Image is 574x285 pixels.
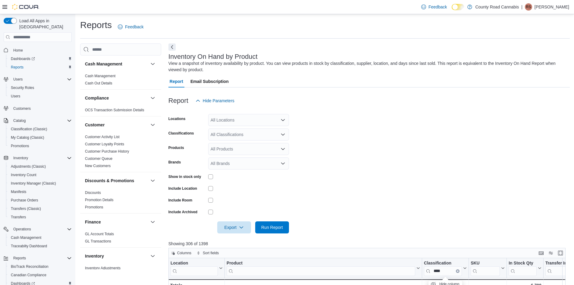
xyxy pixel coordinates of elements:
[11,46,72,54] span: Home
[8,93,23,100] a: Users
[168,60,567,73] div: View a snapshot of inventory availability by product. You can view products in stock by classific...
[85,198,114,202] span: Promotion Details
[13,106,31,111] span: Customers
[8,242,49,250] a: Traceabilty Dashboard
[6,188,74,196] button: Manifests
[85,61,122,67] h3: Cash Management
[85,219,101,225] h3: Finance
[85,149,129,154] a: Customer Purchase History
[13,156,28,160] span: Inventory
[8,197,41,204] a: Purchase Orders
[6,125,74,133] button: Classification (Classic)
[8,93,72,100] span: Users
[221,221,247,233] span: Export
[11,244,47,249] span: Traceabilty Dashboard
[168,145,184,150] label: Products
[1,254,74,262] button: Reports
[11,65,24,70] span: Reports
[8,180,72,187] span: Inventory Manager (Classic)
[525,3,532,11] div: RK Sohal
[424,261,462,266] div: Classification
[217,221,251,233] button: Export
[85,135,120,139] a: Customer Activity List
[8,234,72,241] span: Cash Management
[6,242,74,250] button: Traceabilty Dashboard
[8,171,39,179] a: Inventory Count
[11,198,38,203] span: Purchase Orders
[194,249,221,257] button: Sort fields
[149,94,156,102] button: Compliance
[193,95,237,107] button: Hide Parameters
[168,241,570,247] p: Showing 306 of 1398
[171,261,223,276] button: Location
[1,75,74,84] button: Users
[11,206,41,211] span: Transfers (Classic)
[80,19,112,31] h1: Reports
[6,213,74,221] button: Transfers
[85,253,148,259] button: Inventory
[8,171,72,179] span: Inventory Count
[13,256,26,261] span: Reports
[11,105,72,112] span: Customers
[85,253,104,259] h3: Inventory
[6,271,74,279] button: Canadian Compliance
[227,261,420,276] button: Product
[475,3,519,11] p: County Road Cannabis
[11,135,44,140] span: My Catalog (Classic)
[171,261,218,266] div: Location
[203,98,234,104] span: Hide Parameters
[255,221,289,233] button: Run Report
[11,154,72,162] span: Inventory
[11,164,46,169] span: Adjustments (Classic)
[8,55,72,62] span: Dashboards
[8,134,72,141] span: My Catalog (Classic)
[149,218,156,226] button: Finance
[80,189,161,213] div: Discounts & Promotions
[11,56,35,61] span: Dashboards
[227,261,415,276] div: Product
[149,252,156,260] button: Inventory
[6,84,74,92] button: Security Roles
[85,219,148,225] button: Finance
[85,205,103,209] a: Promotions
[11,226,72,233] span: Operations
[11,144,29,148] span: Promotions
[261,224,283,230] span: Run Report
[11,94,20,99] span: Users
[8,142,32,150] a: Promotions
[6,196,74,204] button: Purchase Orders
[85,266,121,271] span: Inventory Adjustments
[11,85,34,90] span: Security Roles
[13,118,26,123] span: Catalog
[424,261,462,276] div: Classification
[547,249,554,257] button: Display options
[85,81,112,86] span: Cash Out Details
[80,133,161,172] div: Customer
[85,198,114,202] a: Promotion Details
[8,205,43,212] a: Transfers (Classic)
[171,261,218,276] div: Location
[428,4,447,10] span: Feedback
[85,239,111,244] span: GL Transactions
[8,125,72,133] span: Classification (Classic)
[85,61,148,67] button: Cash Management
[85,157,112,161] a: Customer Queue
[168,186,197,191] label: Include Location
[85,108,144,112] a: OCS Transaction Submission Details
[80,106,161,116] div: Compliance
[6,262,74,271] button: BioTrack Reconciliation
[85,191,101,195] a: Discounts
[11,76,25,83] button: Users
[149,60,156,68] button: Cash Management
[535,3,569,11] p: [PERSON_NAME]
[11,255,72,262] span: Reports
[85,239,111,243] a: GL Transactions
[168,198,192,203] label: Include Room
[8,271,72,279] span: Canadian Compliance
[85,232,114,236] a: GL Account Totals
[1,225,74,233] button: Operations
[8,214,28,221] a: Transfers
